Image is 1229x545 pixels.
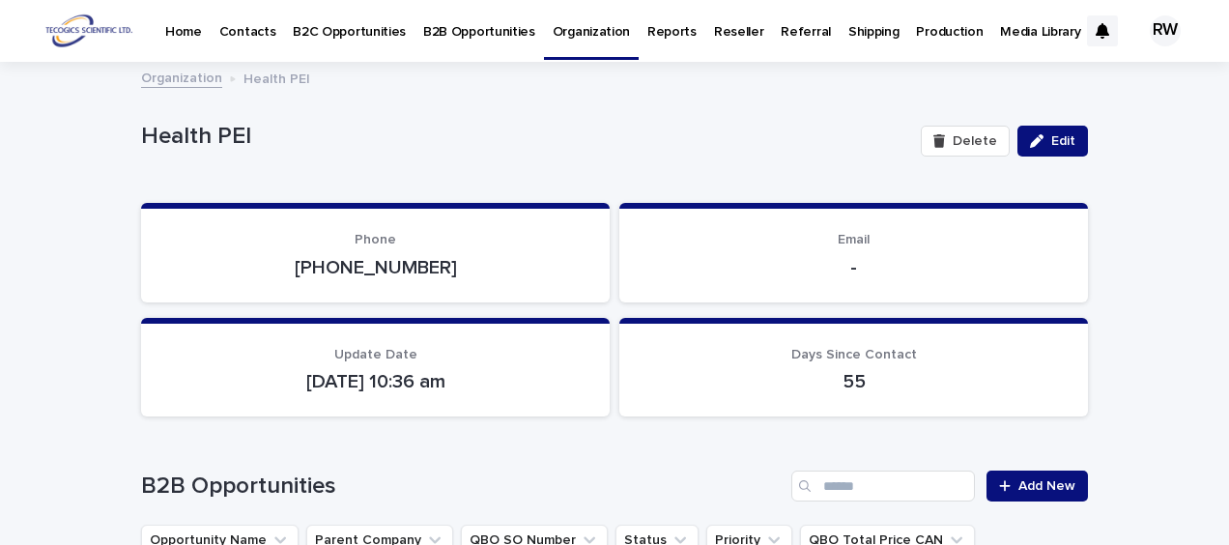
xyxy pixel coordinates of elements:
[141,123,905,151] p: Health PEI
[791,348,917,361] span: Days Since Contact
[243,67,310,88] p: Health PEI
[295,258,457,277] a: [PHONE_NUMBER]
[921,126,1010,157] button: Delete
[39,12,141,50] img: l22tfCASryn9SYBzxJ2O
[643,256,1065,279] p: -
[334,348,417,361] span: Update Date
[791,471,975,502] input: Search
[643,370,1065,393] p: 55
[355,233,396,246] span: Phone
[838,233,870,246] span: Email
[1051,134,1075,148] span: Edit
[953,134,997,148] span: Delete
[164,370,586,393] p: [DATE] 10:36 am
[1017,126,1088,157] button: Edit
[141,473,784,501] h1: B2B Opportunities
[986,471,1088,502] a: Add New
[1018,479,1075,493] span: Add New
[1150,15,1181,46] div: RW
[141,66,222,88] a: Organization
